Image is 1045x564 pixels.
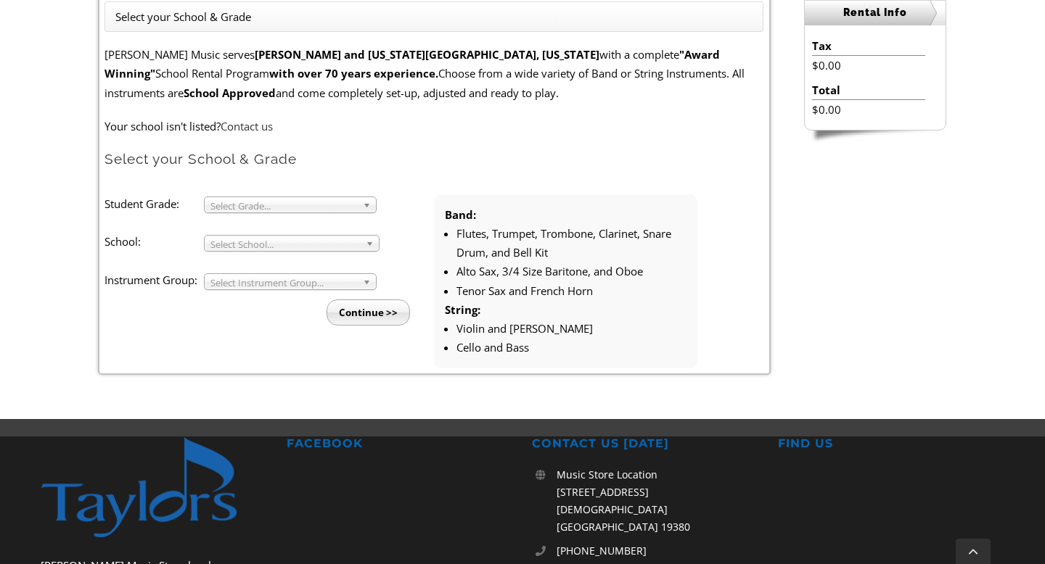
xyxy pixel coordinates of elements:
[104,150,763,168] h2: Select your School & Grade
[327,299,410,325] input: Continue >>
[456,338,687,357] li: Cello and Bass
[812,56,925,75] li: $0.00
[104,117,763,136] p: Your school isn't listed?
[456,319,687,338] li: Violin and [PERSON_NAME]
[456,262,687,281] li: Alto Sax, 3/4 Size Baritone, and Oboe
[557,542,758,560] a: [PHONE_NUMBER]
[210,197,357,215] span: Select Grade...
[445,207,476,222] strong: Band:
[41,436,267,539] img: footer-logo
[804,130,946,144] img: sidebar-footer.png
[104,45,763,102] p: [PERSON_NAME] Music serves with a complete School Rental Program Choose from a wide variety of Ba...
[104,194,203,213] label: Student Grade:
[115,7,251,26] li: Select your School & Grade
[104,270,203,289] label: Instrument Group:
[456,224,687,262] li: Flutes, Trumpet, Trombone, Clarinet, Snare Drum, and Bell Kit
[445,302,480,317] strong: String:
[778,436,1004,452] h2: FIND US
[104,232,203,251] label: School:
[184,86,276,100] strong: School Approved
[532,436,758,452] h2: CONTACT US [DATE]
[287,436,513,452] h2: FACEBOOK
[269,66,438,80] strong: with over 70 years experience.
[210,236,360,253] span: Select School...
[557,466,758,535] p: Music Store Location [STREET_ADDRESS][DEMOGRAPHIC_DATA] [GEOGRAPHIC_DATA] 19380
[210,274,357,291] span: Select Instrument Group...
[812,80,925,100] li: Total
[221,119,273,133] a: Contact us
[812,100,925,119] li: $0.00
[456,281,687,300] li: Tenor Sax and French Horn
[812,36,925,56] li: Tax
[255,47,599,62] strong: [PERSON_NAME] and [US_STATE][GEOGRAPHIC_DATA], [US_STATE]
